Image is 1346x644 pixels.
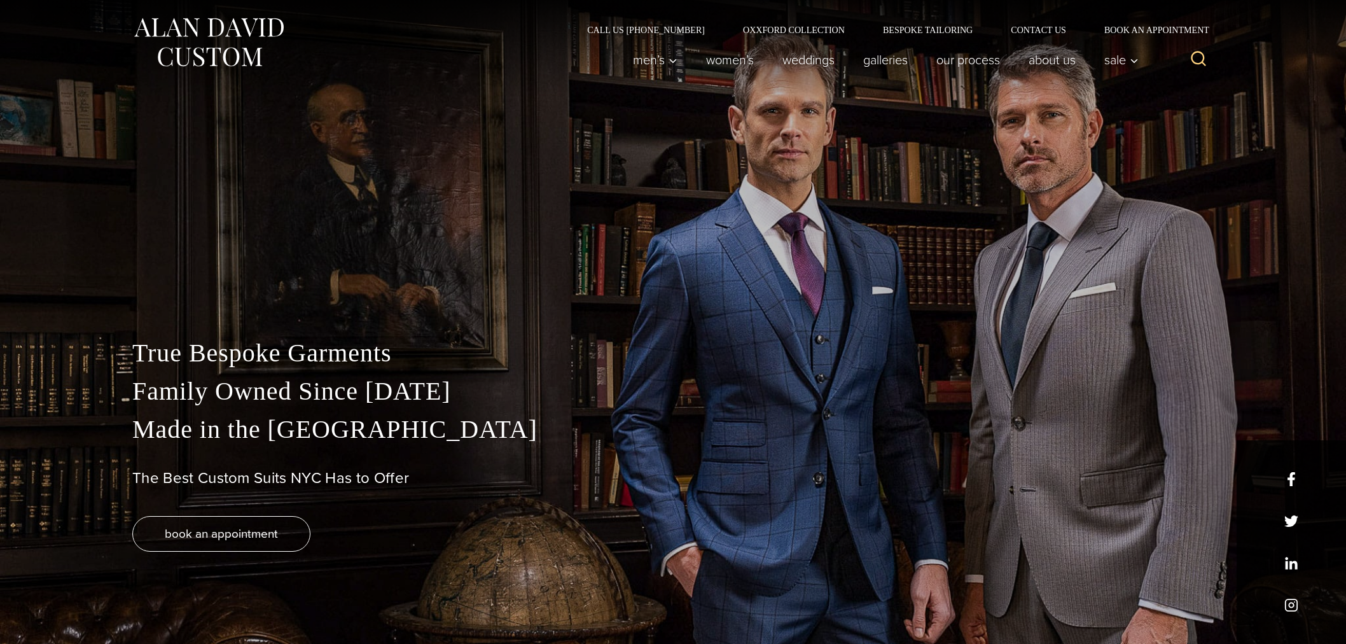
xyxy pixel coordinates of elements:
a: linkedin [1284,556,1298,570]
a: Call Us [PHONE_NUMBER] [568,25,724,34]
a: instagram [1284,598,1298,612]
a: About Us [1015,47,1090,73]
span: Men’s [633,53,677,66]
span: Sale [1104,53,1139,66]
nav: Primary Navigation [619,47,1146,73]
a: Oxxford Collection [724,25,864,34]
a: book an appointment [132,516,310,552]
a: x/twitter [1284,514,1298,528]
iframe: Opens a widget where you can chat to one of our agents [1265,606,1333,638]
a: Book an Appointment [1085,25,1214,34]
a: Our Process [922,47,1015,73]
button: View Search Form [1183,45,1214,75]
img: Alan David Custom [132,14,285,71]
a: Contact Us [992,25,1085,34]
span: book an appointment [165,524,278,543]
a: Women’s [692,47,768,73]
a: Galleries [849,47,922,73]
p: True Bespoke Garments Family Owned Since [DATE] Made in the [GEOGRAPHIC_DATA] [132,334,1214,449]
a: weddings [768,47,849,73]
a: Bespoke Tailoring [864,25,992,34]
a: facebook [1284,472,1298,486]
nav: Secondary Navigation [568,25,1214,34]
h1: The Best Custom Suits NYC Has to Offer [132,469,1214,487]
